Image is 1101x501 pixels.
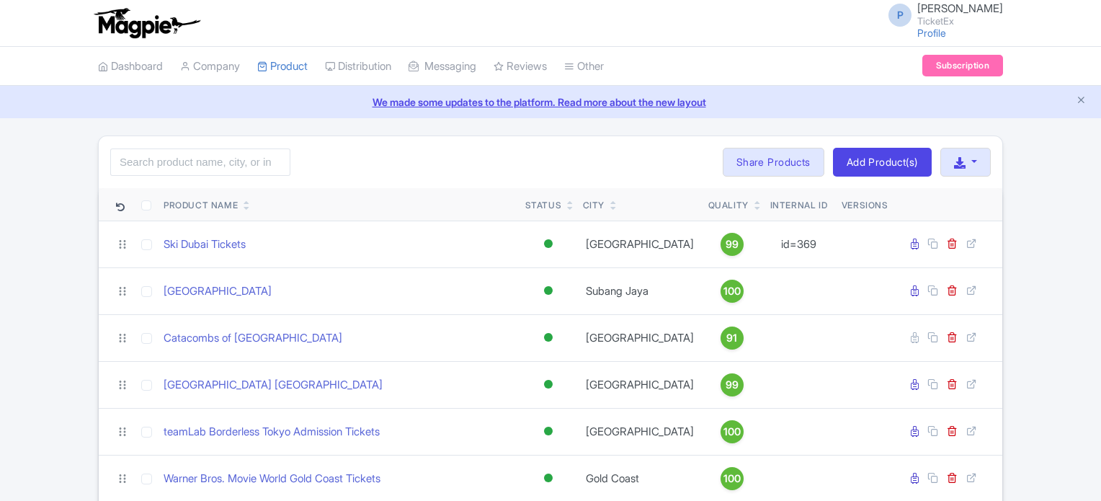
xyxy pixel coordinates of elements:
[708,233,756,256] a: 99
[577,314,703,361] td: [GEOGRAPHIC_DATA]
[1076,93,1087,110] button: Close announcement
[164,330,342,347] a: Catacombs of [GEOGRAPHIC_DATA]
[708,420,756,443] a: 100
[762,188,836,221] th: Internal ID
[541,374,556,395] div: Active
[164,236,246,253] a: Ski Dubai Tickets
[98,47,163,87] a: Dashboard
[726,236,739,252] span: 99
[164,471,380,487] a: Warner Bros. Movie World Gold Coast Tickets
[583,199,605,212] div: City
[9,94,1092,110] a: We made some updates to the platform. Read more about the new layout
[494,47,547,87] a: Reviews
[541,234,556,254] div: Active
[541,468,556,489] div: Active
[91,7,202,39] img: logo-ab69f6fb50320c5b225c76a69d11143b.png
[708,467,756,490] a: 100
[164,424,380,440] a: teamLab Borderless Tokyo Admission Tickets
[708,327,756,350] a: 91
[723,283,741,299] span: 100
[577,267,703,314] td: Subang Jaya
[917,27,946,39] a: Profile
[880,3,1003,26] a: P [PERSON_NAME] TicketEx
[577,361,703,408] td: [GEOGRAPHIC_DATA]
[836,188,894,221] th: Versions
[110,148,290,176] input: Search product name, city, or interal id
[917,1,1003,15] span: [PERSON_NAME]
[409,47,476,87] a: Messaging
[888,4,911,27] span: P
[577,221,703,267] td: [GEOGRAPHIC_DATA]
[564,47,604,87] a: Other
[723,148,824,177] a: Share Products
[180,47,240,87] a: Company
[525,199,562,212] div: Status
[164,377,383,394] a: [GEOGRAPHIC_DATA] [GEOGRAPHIC_DATA]
[164,199,238,212] div: Product Name
[917,17,1003,26] small: TicketEx
[708,373,756,396] a: 99
[541,327,556,348] div: Active
[541,421,556,442] div: Active
[708,199,749,212] div: Quality
[164,283,272,300] a: [GEOGRAPHIC_DATA]
[833,148,932,177] a: Add Product(s)
[708,280,756,303] a: 100
[726,377,739,393] span: 99
[577,408,703,455] td: [GEOGRAPHIC_DATA]
[726,330,737,346] span: 91
[257,47,308,87] a: Product
[723,424,741,440] span: 100
[723,471,741,487] span: 100
[762,221,836,267] td: id=369
[541,280,556,301] div: Active
[325,47,391,87] a: Distribution
[922,55,1003,76] a: Subscription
